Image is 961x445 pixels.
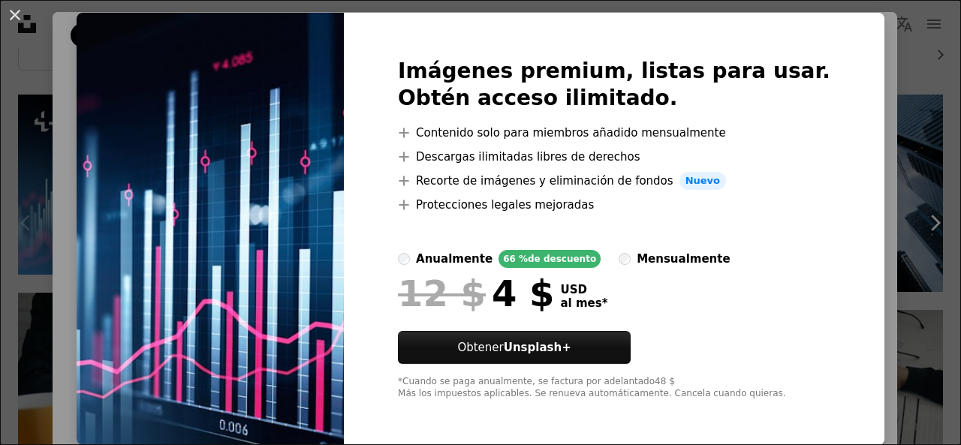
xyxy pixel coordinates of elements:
[499,250,601,268] div: 66 % de descuento
[560,283,607,296] span: USD
[398,274,554,313] div: 4 $
[679,172,726,190] span: Nuevo
[398,172,830,190] li: Recorte de imágenes y eliminación de fondos
[504,341,571,354] strong: Unsplash+
[560,296,607,310] span: al mes *
[398,58,830,112] h2: Imágenes premium, listas para usar. Obtén acceso ilimitado.
[398,124,830,142] li: Contenido solo para miembros añadido mensualmente
[398,274,486,313] span: 12 $
[398,331,631,364] button: ObtenerUnsplash+
[398,376,830,400] div: *Cuando se paga anualmente, se factura por adelantado 48 $ Más los impuestos aplicables. Se renue...
[416,250,493,268] div: anualmente
[398,196,830,214] li: Protecciones legales mejoradas
[398,148,830,166] li: Descargas ilimitadas libres de derechos
[637,250,730,268] div: mensualmente
[619,253,631,265] input: mensualmente
[77,13,344,445] img: premium_photo-1681487769650-a0c3fbaed85a
[398,253,410,265] input: anualmente66 %de descuento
